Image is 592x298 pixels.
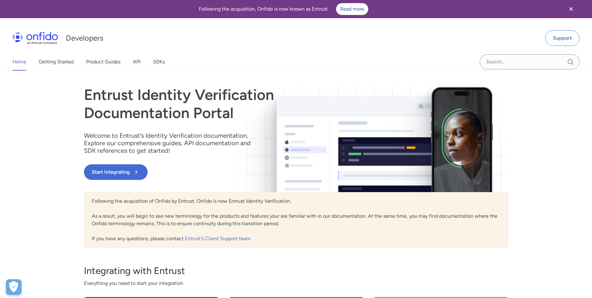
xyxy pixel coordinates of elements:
div: Following the acquisition of Onfido by Entrust, Onfido is now Entrust Identity Verification. As a... [84,192,508,248]
a: Home [12,53,26,71]
div: Following the acquisition, Onfido is now known as Entrust. [7,3,560,15]
a: API [133,53,140,71]
a: Support [545,30,580,46]
input: Onfido search input field [480,54,580,69]
img: Onfido Logo [12,32,58,44]
svg: Close banner [567,5,575,13]
h1: Entrust Identity Verification Documentation Portal [84,86,381,122]
button: Close banner [560,1,583,17]
span: Everything you need to start your integration [84,280,508,287]
a: Entrust's Client Support team [185,236,252,241]
button: Start Integrating [84,164,148,180]
div: Préférences de cookies [6,279,22,295]
a: SDKs [153,53,165,71]
h3: Integrating with Entrust [84,265,508,277]
a: Product Guides [86,53,120,71]
p: Welcome to Entrust’s Identity Verification documentation. Explore our comprehensive guides, API d... [84,132,259,154]
h1: Developers [66,33,103,43]
a: Read more [336,3,368,15]
button: Ouvrir le centre de préférences [6,279,22,295]
a: Getting Started [39,53,74,71]
a: Start Integrating [84,164,381,180]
